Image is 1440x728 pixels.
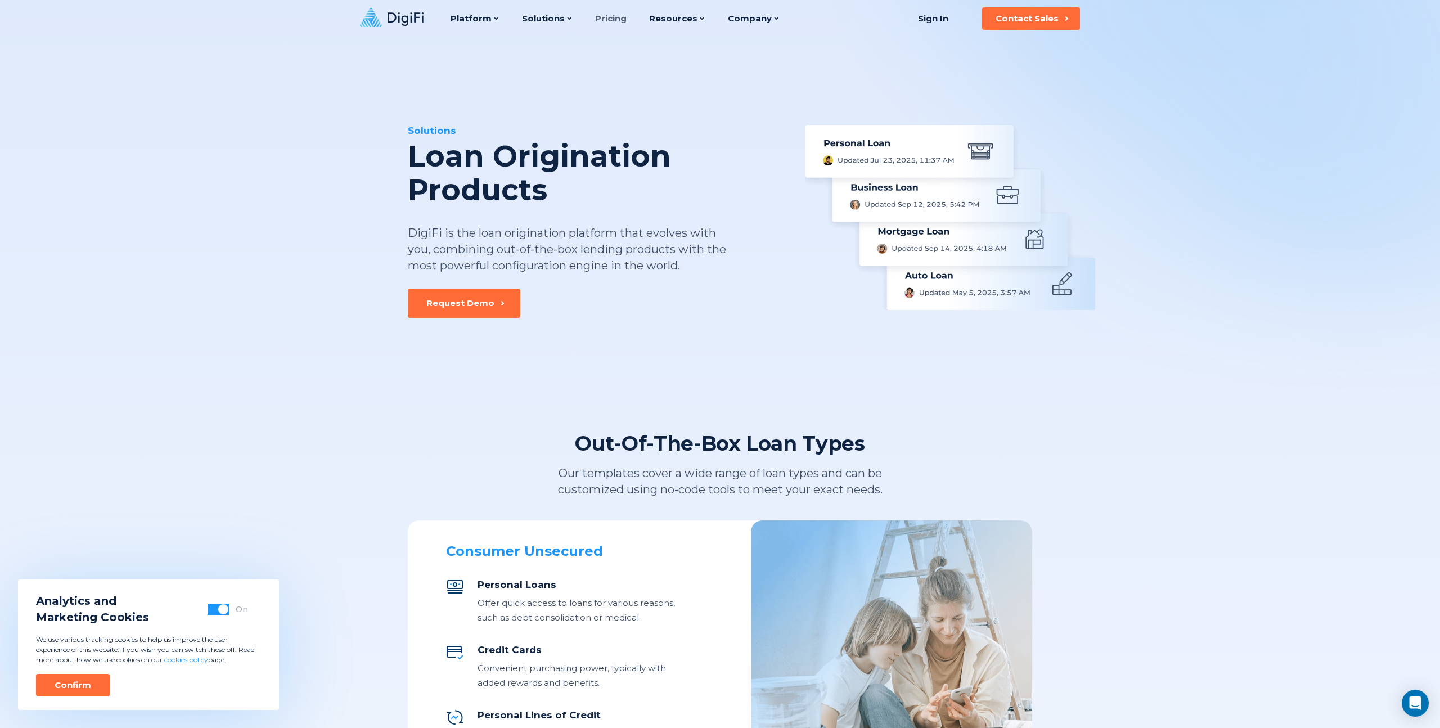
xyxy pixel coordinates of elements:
[575,430,865,456] div: Out-Of-The-Box Loan Types
[55,680,91,691] div: Confirm
[478,661,677,690] div: Convenient purchasing power, typically with added rewards and benefits.
[511,465,929,498] div: Our templates cover a wide range of loan types and can be customized using no-code tools to meet ...
[408,124,786,137] div: Solutions
[164,655,208,664] a: cookies policy
[904,7,962,30] a: Sign In
[426,298,494,309] div: Request Demo
[446,543,677,560] div: Consumer Unsecured
[36,674,110,696] button: Confirm
[478,708,677,722] div: Personal Lines of Credit
[236,604,248,615] div: On
[408,289,520,318] button: Request Demo
[36,609,149,626] span: Marketing Cookies
[478,578,677,591] div: Personal Loans
[36,593,149,609] span: Analytics and
[982,7,1080,30] button: Contact Sales
[36,635,261,665] p: We use various tracking cookies to help us improve the user experience of this website. If you wi...
[478,643,677,657] div: Credit Cards
[408,225,727,274] div: DigiFi is the loan origination platform that evolves with you, combining out-of-the-box lending p...
[478,596,677,625] div: Offer quick access to loans for various reasons, such as debt consolidation or medical.
[996,13,1059,24] div: Contact Sales
[1402,690,1429,717] div: Open Intercom Messenger
[408,140,786,207] div: Loan Origination Products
